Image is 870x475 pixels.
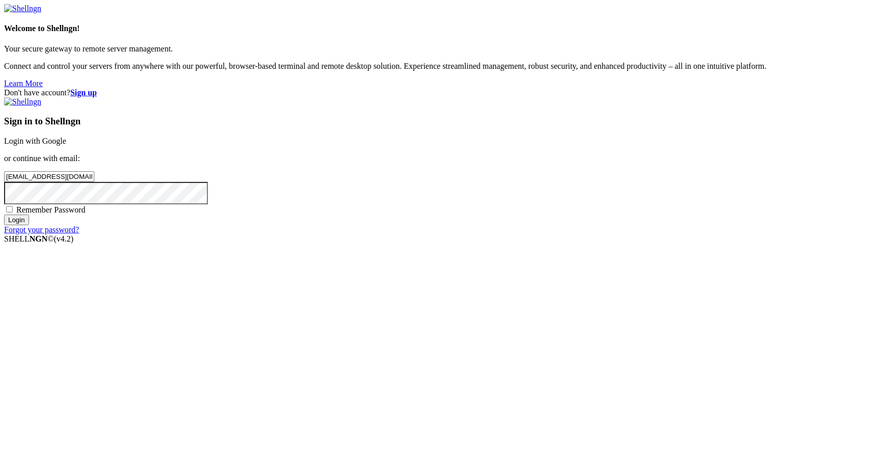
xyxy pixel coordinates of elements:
h4: Welcome to Shellngn! [4,24,866,33]
p: Your secure gateway to remote server management. [4,44,866,54]
div: Don't have account? [4,88,866,97]
span: 4.2.0 [54,234,74,243]
b: NGN [30,234,48,243]
input: Login [4,215,29,225]
a: Forgot your password? [4,225,79,234]
img: Shellngn [4,97,41,107]
input: Remember Password [6,206,13,213]
p: or continue with email: [4,154,866,163]
h3: Sign in to Shellngn [4,116,866,127]
input: Email address [4,171,94,182]
span: SHELL © [4,234,73,243]
a: Login with Google [4,137,66,145]
a: Learn More [4,79,43,88]
p: Connect and control your servers from anywhere with our powerful, browser-based terminal and remo... [4,62,866,71]
a: Sign up [70,88,97,97]
img: Shellngn [4,4,41,13]
span: Remember Password [16,205,86,214]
